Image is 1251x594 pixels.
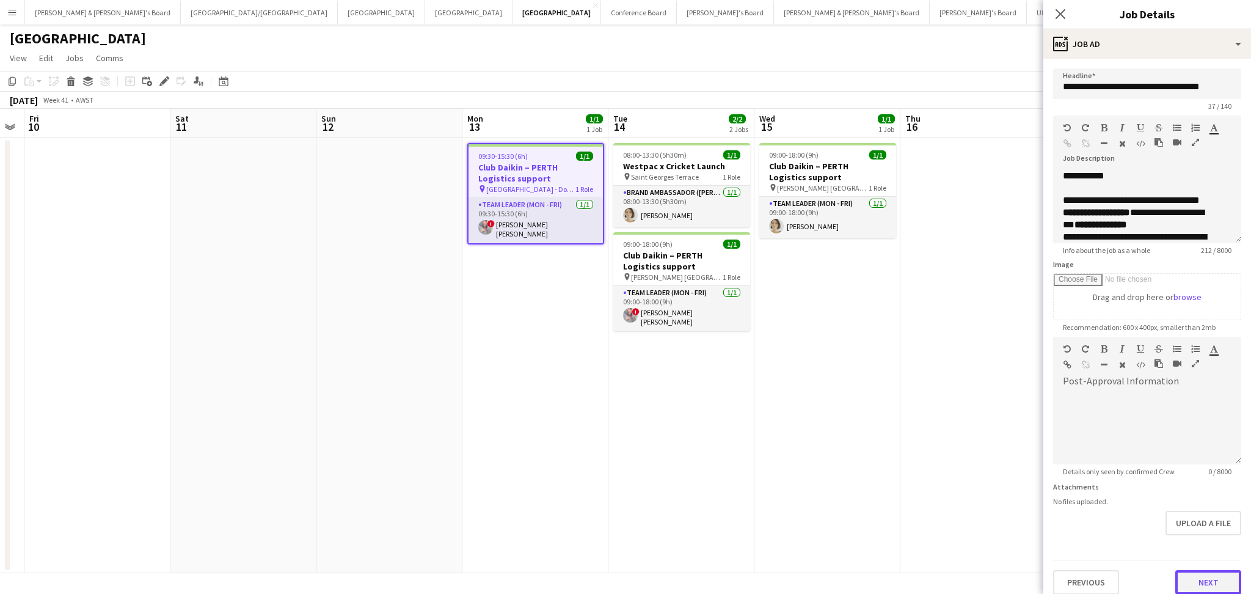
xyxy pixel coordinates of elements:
span: Details only seen by confirmed Crew [1053,467,1184,476]
button: Underline [1136,344,1145,354]
button: [GEOGRAPHIC_DATA] [425,1,512,24]
button: [GEOGRAPHIC_DATA] [512,1,601,24]
button: [PERSON_NAME]'s Board [930,1,1027,24]
button: Clear Formatting [1118,360,1126,370]
button: Ordered List [1191,344,1200,354]
button: Italic [1118,344,1126,354]
button: Redo [1081,123,1090,133]
button: Text Color [1209,123,1218,133]
button: Strikethrough [1154,344,1163,354]
button: Bold [1100,123,1108,133]
button: Conference Board [601,1,677,24]
span: 37 / 140 [1198,101,1241,111]
button: Ordered List [1191,123,1200,133]
h3: Job Details [1043,6,1251,22]
button: [PERSON_NAME] & [PERSON_NAME]'s Board [25,1,181,24]
span: Info about the job as a whole [1053,246,1160,255]
button: Underline [1136,123,1145,133]
button: [GEOGRAPHIC_DATA]/[GEOGRAPHIC_DATA] [181,1,338,24]
button: Italic [1118,123,1126,133]
span: 212 / 8000 [1191,246,1241,255]
button: HTML Code [1136,360,1145,370]
button: Upload a file [1165,511,1241,535]
label: Attachments [1053,482,1099,491]
div: Job Ad [1043,29,1251,59]
button: Redo [1081,344,1090,354]
button: Text Color [1209,344,1218,354]
button: [GEOGRAPHIC_DATA] [338,1,425,24]
button: [PERSON_NAME]'s Board [677,1,774,24]
button: Unordered List [1173,123,1181,133]
button: Insert video [1173,137,1181,147]
button: Horizontal Line [1100,139,1108,148]
div: No files uploaded. [1053,497,1241,506]
button: Undo [1063,123,1071,133]
button: [PERSON_NAME] & [PERSON_NAME]'s Board [774,1,930,24]
button: Bold [1100,344,1108,354]
button: Fullscreen [1191,359,1200,369]
button: Paste as plain text [1154,137,1163,147]
button: Undo [1063,344,1071,354]
button: Strikethrough [1154,123,1163,133]
button: Uber [GEOGRAPHIC_DATA] [1027,1,1130,24]
button: Insert Link [1063,360,1071,370]
button: Paste as plain text [1154,359,1163,369]
span: 0 / 8000 [1198,467,1241,476]
button: Horizontal Line [1100,360,1108,370]
span: Recommendation: 600 x 400px, smaller than 2mb [1053,323,1225,332]
button: Insert video [1173,359,1181,369]
button: Unordered List [1173,344,1181,354]
button: Fullscreen [1191,137,1200,147]
button: HTML Code [1136,139,1145,148]
button: Clear Formatting [1118,139,1126,148]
